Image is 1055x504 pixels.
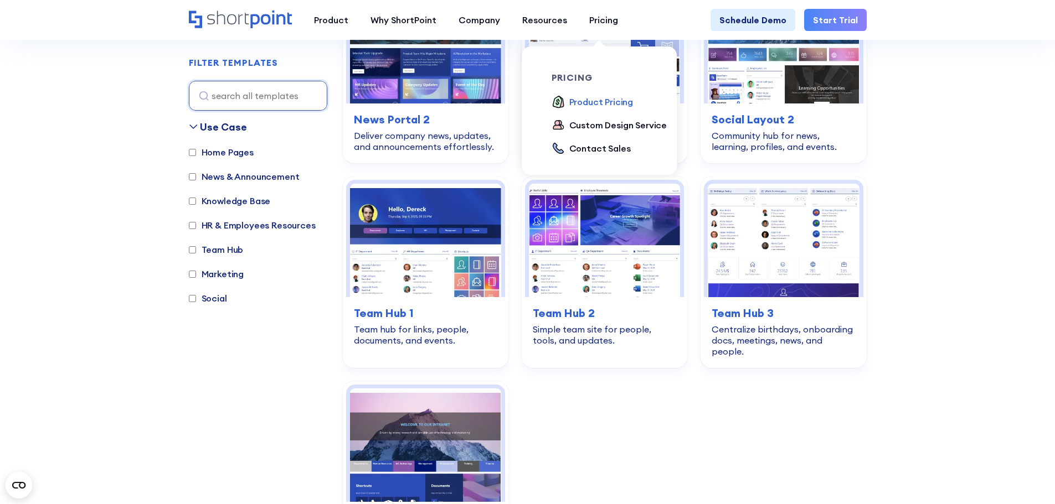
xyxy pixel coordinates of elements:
[200,119,247,134] div: Use Case
[552,142,631,156] a: Contact Sales
[711,9,795,31] a: Schedule Demo
[712,324,855,357] div: Centralize birthdays, onboarding docs, meetings, news, and people.
[552,118,667,133] a: Custom Design Service
[354,305,497,321] h3: Team Hub 1
[189,267,244,280] label: Marketing
[533,305,676,321] h3: Team Hub 2
[569,118,667,132] div: Custom Design Service
[589,13,618,27] div: Pricing
[708,184,859,297] img: Team Hub 3 – SharePoint Team Site Template: Centralize birthdays, onboarding docs, meetings, news...
[569,142,631,155] div: Contact Sales
[303,9,359,31] a: Product
[856,376,1055,504] iframe: Chat Widget
[522,176,687,368] a: Team Hub 2 – SharePoint Template Team Site: Simple team site for people, tools, and updates.Team ...
[189,246,196,253] input: Team Hub
[804,9,867,31] a: Start Trial
[189,170,300,183] label: News & Announcement
[189,198,196,205] input: Knowledge Base
[189,271,196,278] input: Marketing
[6,472,32,498] button: Open CMP widget
[189,292,227,305] label: Social
[189,173,196,180] input: News & Announcement
[712,111,855,128] h3: Social Layout 2
[189,243,244,256] label: Team Hub
[189,219,316,232] label: HR & Employees Resources
[712,305,855,321] h3: Team Hub 3
[578,9,629,31] a: Pricing
[189,295,196,302] input: Social
[552,95,634,110] a: Product Pricing
[350,184,501,297] img: Team Hub 1 – SharePoint Online Modern Team Site Template: Team hub for links, people, documents, ...
[189,194,271,207] label: Knowledge Base
[343,176,508,368] a: Team Hub 1 – SharePoint Online Modern Team Site Template: Team hub for links, people, documents, ...
[370,13,436,27] div: Why ShortPoint
[189,11,292,29] a: Home
[522,13,567,27] div: Resources
[529,184,680,297] img: Team Hub 2 – SharePoint Template Team Site: Simple team site for people, tools, and updates.
[459,13,500,27] div: Company
[701,176,866,368] a: Team Hub 3 – SharePoint Team Site Template: Centralize birthdays, onboarding docs, meetings, news...
[189,81,327,111] input: search all templates
[354,130,497,152] div: Deliver company news, updates, and announcements effortlessly.
[533,324,676,346] div: Simple team site for people, tools, and updates.
[354,324,497,346] div: Team hub for links, people, documents, and events.
[359,9,447,31] a: Why ShortPoint
[354,111,497,128] h3: News Portal 2
[511,9,578,31] a: Resources
[447,9,511,31] a: Company
[189,149,196,156] input: Home Pages
[189,222,196,229] input: HR & Employees Resources
[314,13,348,27] div: Product
[569,95,634,108] div: Product Pricing
[552,73,676,82] div: pricing
[712,130,855,152] div: Community hub for news, learning, profiles, and events.
[189,146,254,159] label: Home Pages
[189,58,278,68] h2: FILTER TEMPLATES
[350,388,501,502] img: Together – Intranet Homepage Template: Modern hub for news, documents, events, and shortcuts.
